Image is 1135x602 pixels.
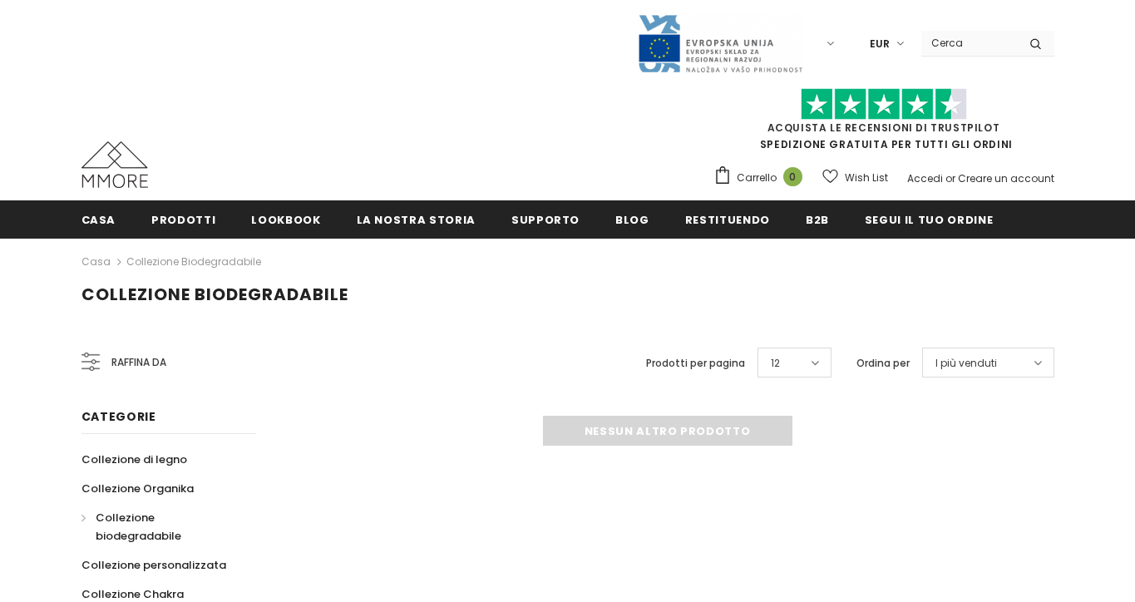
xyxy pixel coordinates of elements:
a: Carrello 0 [713,165,811,190]
a: Casa [81,200,116,238]
a: Collezione personalizzata [81,550,226,580]
span: Raffina da [111,353,166,372]
span: Carrello [737,170,777,186]
a: Segui il tuo ordine [865,200,993,238]
a: Prodotti [151,200,215,238]
span: Collezione personalizzata [81,557,226,573]
img: Fidati di Pilot Stars [801,88,967,121]
img: Javni Razpis [637,13,803,74]
a: La nostra storia [357,200,476,238]
a: Accedi [907,171,943,185]
span: Restituendo [685,212,770,228]
span: Collezione biodegradabile [81,283,348,306]
span: I più venduti [935,355,997,372]
span: Segui il tuo ordine [865,212,993,228]
a: supporto [511,200,580,238]
a: Lookbook [251,200,320,238]
a: Collezione biodegradabile [81,503,238,550]
span: Collezione di legno [81,451,187,467]
a: Collezione di legno [81,445,187,474]
span: supporto [511,212,580,228]
span: Categorie [81,408,156,425]
a: Collezione Organika [81,474,194,503]
label: Prodotti per pagina [646,355,745,372]
span: Prodotti [151,212,215,228]
input: Search Site [921,31,1017,55]
a: Wish List [822,163,888,192]
img: Casi MMORE [81,141,148,188]
a: Javni Razpis [637,36,803,50]
a: B2B [806,200,829,238]
a: Blog [615,200,649,238]
span: Collezione Chakra [81,586,184,602]
span: EUR [870,36,890,52]
span: B2B [806,212,829,228]
span: Lookbook [251,212,320,228]
a: Casa [81,252,111,272]
span: or [945,171,955,185]
a: Restituendo [685,200,770,238]
span: Collezione biodegradabile [96,510,181,544]
label: Ordina per [856,355,910,372]
a: Acquista le recensioni di TrustPilot [767,121,1000,135]
span: Collezione Organika [81,481,194,496]
span: 0 [783,167,802,186]
a: Collezione biodegradabile [126,254,261,269]
span: La nostra storia [357,212,476,228]
a: Creare un account [958,171,1054,185]
span: Blog [615,212,649,228]
span: SPEDIZIONE GRATUITA PER TUTTI GLI ORDINI [713,96,1054,151]
span: 12 [771,355,780,372]
span: Wish List [845,170,888,186]
span: Casa [81,212,116,228]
